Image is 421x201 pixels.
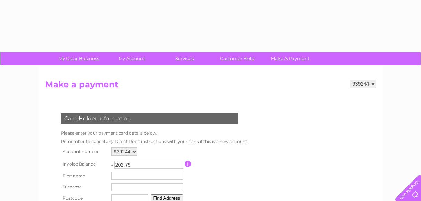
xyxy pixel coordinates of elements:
div: Card Holder Information [61,113,238,124]
a: Services [156,52,213,65]
a: Make A Payment [261,52,319,65]
th: Surname [59,182,110,193]
th: Account number [59,146,110,158]
th: First name [59,170,110,182]
th: Invoice Balance [59,158,110,170]
a: Customer Help [209,52,266,65]
td: Remember to cancel any Direct Debit instructions with your bank if this is a new account. [59,137,250,146]
h2: Make a payment [45,80,376,93]
a: My Clear Business [50,52,107,65]
input: Information [185,161,191,167]
td: £ [111,159,114,168]
a: My Account [103,52,160,65]
td: Please enter your payment card details below. [59,129,250,137]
